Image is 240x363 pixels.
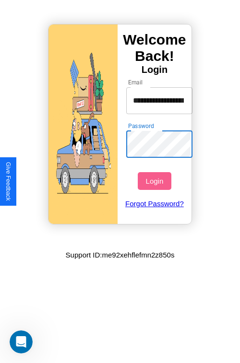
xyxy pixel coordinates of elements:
[128,122,154,130] label: Password
[48,24,118,224] img: gif
[5,162,12,201] div: Give Feedback
[128,78,143,86] label: Email
[118,64,192,75] h4: Login
[118,32,192,64] h3: Welcome Back!
[66,248,175,261] p: Support ID: me92xehflefmn2z850s
[121,190,188,217] a: Forgot Password?
[10,330,33,353] iframe: Intercom live chat
[138,172,171,190] button: Login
